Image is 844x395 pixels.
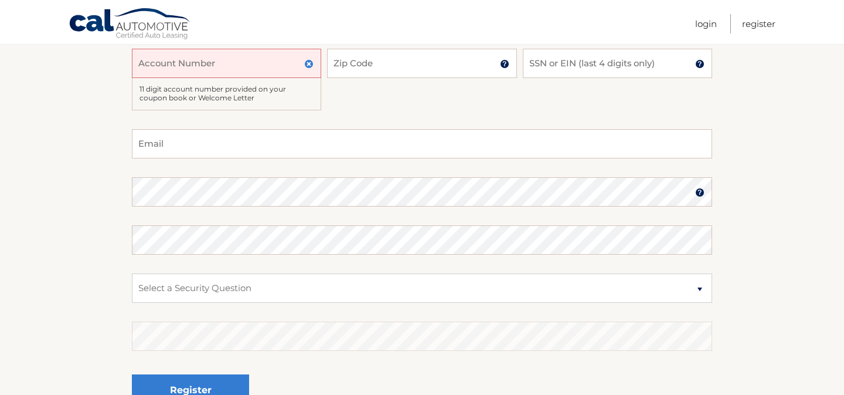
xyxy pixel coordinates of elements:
input: Account Number [132,49,321,78]
img: tooltip.svg [500,59,509,69]
input: Zip Code [327,49,516,78]
input: SSN or EIN (last 4 digits only) [523,49,712,78]
img: tooltip.svg [695,188,705,197]
a: Cal Automotive [69,8,192,42]
div: 11 digit account number provided on your coupon book or Welcome Letter [132,78,321,110]
a: Register [742,14,775,33]
a: Login [695,14,717,33]
img: tooltip.svg [695,59,705,69]
img: close.svg [304,59,314,69]
input: Email [132,129,712,158]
